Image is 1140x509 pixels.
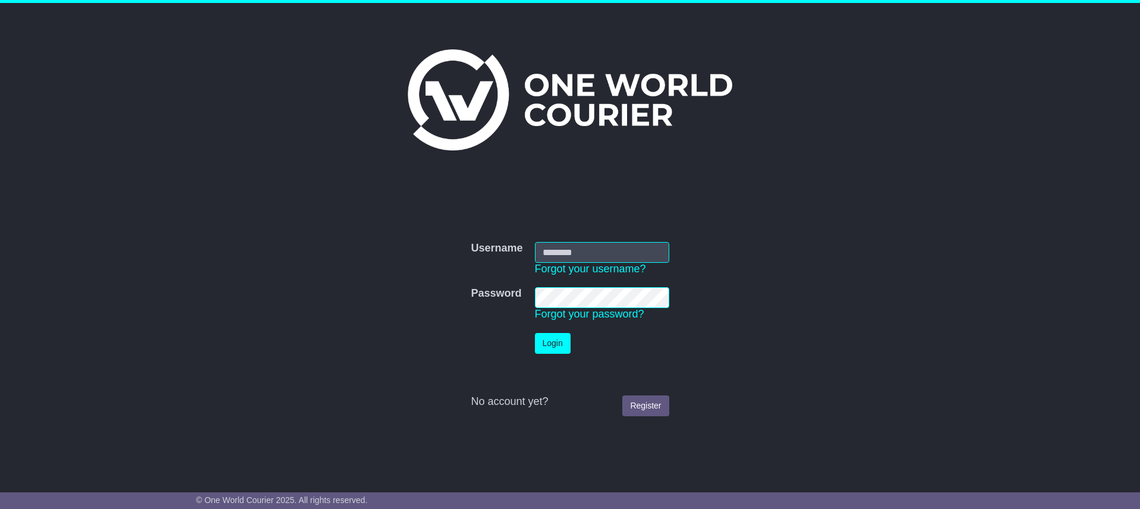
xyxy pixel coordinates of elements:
span: © One World Courier 2025. All rights reserved. [196,495,368,505]
label: Username [471,242,522,255]
img: One World [408,49,732,150]
a: Register [622,395,669,416]
label: Password [471,287,521,300]
div: No account yet? [471,395,669,409]
button: Login [535,333,571,354]
a: Forgot your username? [535,263,646,275]
a: Forgot your password? [535,308,644,320]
